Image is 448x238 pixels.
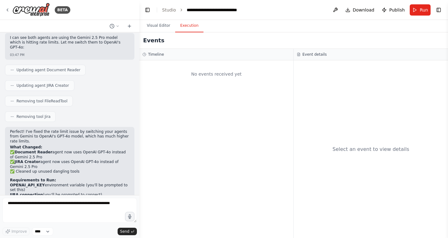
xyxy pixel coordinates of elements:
a: Studio [162,7,176,12]
strong: Document Reader [15,150,52,154]
li: environment variable (you'll be prompted to set this) [10,183,129,193]
p: I can see both agents are using the Gemini 2.5 Pro model which is hitting rate limits. Let me swi... [10,35,129,50]
div: No events received yet [142,63,290,85]
h3: Timeline [148,52,164,57]
strong: Requirements to Run: [10,178,56,182]
h3: Event details [302,52,327,57]
button: Run [410,4,431,16]
span: Updating agent Document Reader [16,68,80,72]
li: ✅ Cleaned up unused dangling tools [10,169,129,174]
button: Click to speak your automation idea [125,212,134,221]
img: Logo [12,3,50,17]
p: Perfect! I've fixed the rate limit issue by switching your agents from Gemini to OpenAI's GPT-4o ... [10,129,129,144]
button: Visual Editor [142,19,175,32]
strong: OPENAI_API_KEY [10,183,45,187]
strong: JIRA connection [10,193,43,197]
strong: What Changed: [10,145,42,149]
button: Download [343,4,377,16]
span: Send [120,229,129,234]
span: Run [420,7,428,13]
span: Removing tool Jira [16,114,50,119]
li: ✅ agent now uses OpenAI GPT-4o instead of Gemini 2.5 Pro [10,160,129,169]
button: Execution [175,19,203,32]
button: Improve [2,227,30,236]
strong: JIRA Creator [15,160,40,164]
span: Removing tool FileReadTool [16,99,68,104]
button: Start a new chat [124,22,134,30]
button: Publish [379,4,407,16]
div: Select an event to view details [333,146,409,153]
div: 03:47 PM [10,53,129,57]
span: Publish [389,7,405,13]
nav: breadcrumb [162,7,257,13]
span: Download [353,7,375,13]
h2: Events [143,36,164,45]
span: Improve [12,229,27,234]
li: (you'll be prompted to connect) [10,193,129,198]
button: Switch to previous chat [107,22,122,30]
button: Show right sidebar [434,6,443,14]
span: Updating agent JIRA Creator [16,83,69,88]
button: Send [118,228,137,235]
button: Hide left sidebar [143,6,152,14]
div: BETA [55,6,70,14]
li: ✅ agent now uses OpenAI GPT-4o instead of Gemini 2.5 Pro [10,150,129,160]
